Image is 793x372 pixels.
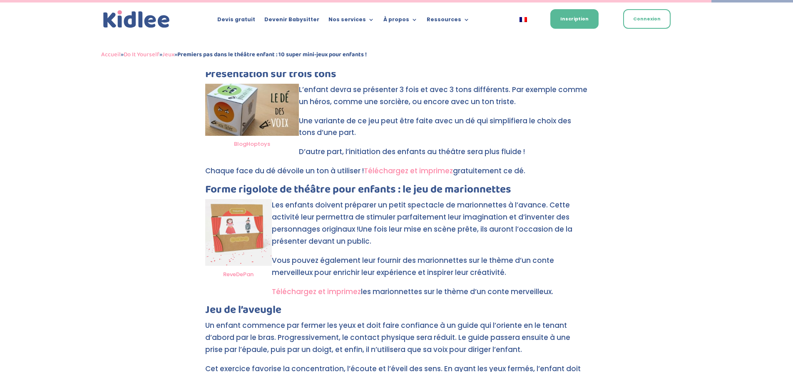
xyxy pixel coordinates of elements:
[217,17,255,26] a: Devis gratuit
[272,287,361,297] a: Téléchargez et imprimez
[205,286,588,305] p: les marionnettes sur le thème d’un conte merveilleux.
[177,50,367,60] strong: Premiers pas dans le théâtre enfant : 10 super mini-jeux pour enfants !
[205,115,588,146] p: Une variante de ce jeu peut être faite avec un dé qui simplifiera le choix des tons d’une part.
[205,146,588,165] p: D’autre part, l’initiation des enfants au théâtre sera plus fluide !
[205,199,272,266] img: Marionnettes à télécharger et imprimer
[427,17,470,26] a: Ressources
[205,69,588,84] h3: Présentation sur trois tons
[205,84,299,136] img: le dé des voix
[205,255,588,286] p: Vous pouvez également leur fournir des marionnettes sur le thème d’un conte merveilleux pour enri...
[234,140,270,148] a: BlogHoptoys
[124,50,159,60] a: Do It Yourself
[205,320,588,363] p: Un enfant commence par fermer les yeux et doit faire confiance à un guide qui l’oriente en le ten...
[623,9,671,29] a: Connexion
[364,166,453,176] a: Téléchargez et imprimez
[162,50,174,60] a: Jeux
[520,17,527,22] img: Français
[101,8,172,30] a: Kidlee Logo
[205,199,588,255] p: Les enfants doivent préparer un petit spectacle de marionnettes à l’avance. Cette activité leur p...
[205,84,588,115] p: L’enfant devra se présenter 3 fois et avec 3 tons différents. Par exemple comme un héros, comme u...
[101,50,121,60] a: Accueil
[101,50,367,60] span: » » »
[101,8,172,30] img: logo_kidlee_bleu
[383,17,418,26] a: À propos
[550,9,599,29] a: Inscription
[223,270,254,278] a: ReveDePan
[328,17,374,26] a: Nos services
[205,165,588,184] p: Chaque face du dé dévoile un ton à utiliser ! gratuitement ce dé.
[205,184,588,199] h3: Forme rigolote de théâtre pour enfants : le jeu de marionnettes
[205,305,588,320] h3: Jeu de l’aveugle
[264,17,319,26] a: Devenir Babysitter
